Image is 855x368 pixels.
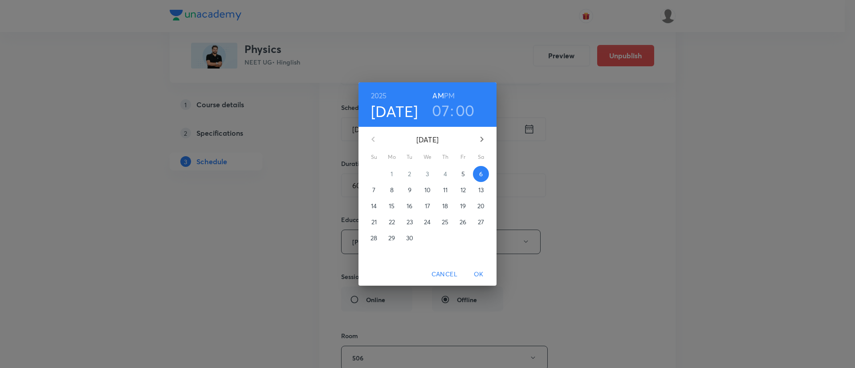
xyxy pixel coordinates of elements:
span: Th [437,153,453,162]
button: 26 [455,214,471,230]
p: 6 [479,170,483,178]
button: 17 [419,198,436,214]
button: 24 [419,214,436,230]
button: 22 [384,214,400,230]
span: Su [366,153,382,162]
button: 15 [384,198,400,214]
button: 28 [366,230,382,246]
p: 23 [407,218,413,226]
button: 18 [437,198,453,214]
button: AM [432,89,444,102]
p: 25 [442,218,448,226]
p: 30 [406,234,413,243]
p: 16 [407,202,412,210]
p: 27 [478,218,484,226]
p: 15 [389,202,395,210]
span: Cancel [432,269,457,280]
p: 5 [461,170,465,178]
button: 6 [473,166,489,182]
button: 8 [384,182,400,198]
p: 8 [390,186,394,194]
p: 12 [460,186,466,194]
span: Tu [402,153,418,162]
button: [DATE] [371,102,418,121]
p: 21 [371,218,377,226]
button: 7 [366,182,382,198]
button: OK [464,266,493,283]
button: 20 [473,198,489,214]
p: 17 [425,202,430,210]
p: 18 [442,202,448,210]
button: 9 [402,182,418,198]
button: 2025 [371,89,387,102]
p: 26 [460,218,466,226]
p: 13 [478,186,484,194]
button: 12 [455,182,471,198]
button: 5 [455,166,471,182]
button: 10 [419,182,436,198]
button: 21 [366,214,382,230]
p: 19 [460,202,466,210]
button: 00 [456,101,475,120]
p: 24 [424,218,431,226]
p: 7 [372,186,375,194]
button: 27 [473,214,489,230]
span: Fr [455,153,471,162]
button: 23 [402,214,418,230]
p: 10 [424,186,431,194]
button: 14 [366,198,382,214]
p: 22 [389,218,395,226]
button: 30 [402,230,418,246]
button: PM [444,89,455,102]
p: 29 [388,234,395,243]
button: 13 [473,182,489,198]
span: OK [468,269,489,280]
p: 14 [371,202,377,210]
button: 11 [437,182,453,198]
p: 28 [370,234,377,243]
span: We [419,153,436,162]
p: 20 [477,202,484,210]
button: Cancel [428,266,461,283]
p: [DATE] [384,134,471,145]
button: 19 [455,198,471,214]
button: 16 [402,198,418,214]
h3: : [450,101,454,120]
p: 11 [443,186,448,194]
button: 07 [432,101,449,120]
span: Mo [384,153,400,162]
button: 29 [384,230,400,246]
p: 9 [408,186,411,194]
button: 25 [437,214,453,230]
span: Sa [473,153,489,162]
